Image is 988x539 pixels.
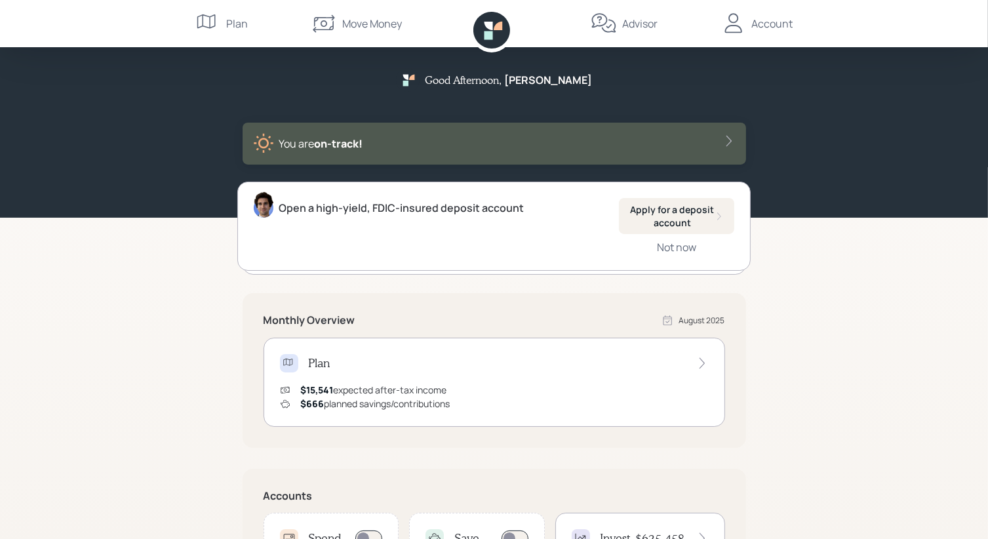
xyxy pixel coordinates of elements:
div: Advisor [622,16,658,31]
h4: Plan [309,356,330,370]
div: Account [752,16,793,31]
button: Apply for a deposit account [619,198,734,234]
div: Not now [657,240,696,254]
div: You are [279,136,363,151]
div: Open a high-yield, FDIC-insured deposit account [279,200,524,216]
h5: Accounts [264,490,725,502]
div: August 2025 [679,315,725,327]
div: Plan [227,16,248,31]
img: sunny-XHVQM73Q.digested.png [253,133,274,154]
span: $15,541 [301,384,334,396]
h5: [PERSON_NAME] [504,74,592,87]
div: Move Money [342,16,402,31]
div: planned savings/contributions [301,397,450,410]
h5: Good Afternoon , [425,73,502,86]
div: Apply for a deposit account [629,203,724,229]
img: harrison-schaefer-headshot-2.png [254,191,273,218]
span: on‑track! [315,136,363,151]
div: expected after-tax income [301,383,447,397]
h5: Monthly Overview [264,314,355,327]
span: $666 [301,397,325,410]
